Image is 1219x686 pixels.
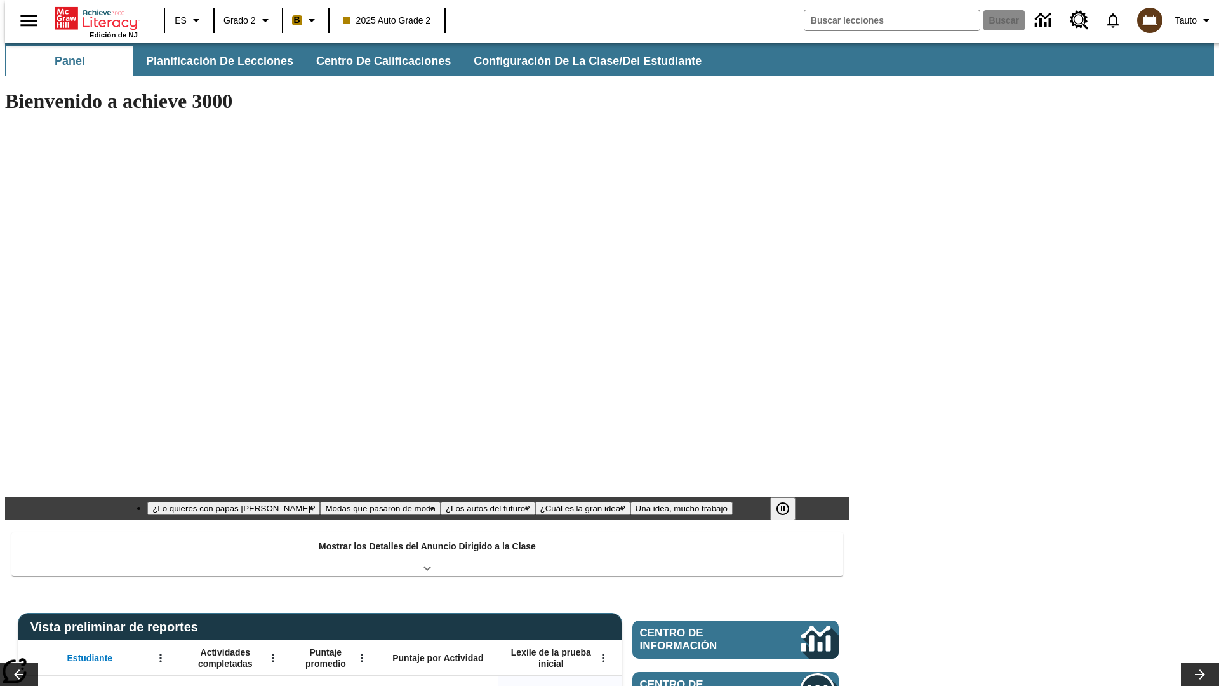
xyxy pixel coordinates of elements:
[183,647,267,669] span: Actividades completadas
[640,627,759,652] span: Centro de información
[770,497,796,520] button: Pausar
[67,652,113,664] span: Estudiante
[770,497,808,520] div: Pausar
[804,10,980,30] input: Buscar campo
[6,46,133,76] button: Panel
[441,502,535,515] button: Diapositiva 3 ¿Los autos del futuro?
[320,502,440,515] button: Diapositiva 2 Modas que pasaron de moda
[463,46,712,76] button: Configuración de la clase/del estudiante
[55,4,138,39] div: Portada
[505,647,597,669] span: Lexile de la prueba inicial
[1096,4,1129,37] a: Notificaciones
[392,652,483,664] span: Puntaje por Actividad
[30,620,204,635] span: Vista preliminar de reportes
[352,649,371,668] button: Abrir menú
[1137,8,1162,33] img: avatar image
[147,502,320,515] button: Diapositiva 1 ¿Lo quieres con papas fritas?
[319,540,536,553] p: Mostrar los Detalles del Anuncio Dirigido a la Clase
[630,502,733,515] button: Diapositiva 5 Una idea, mucho trabajo
[136,46,303,76] button: Planificación de lecciones
[151,649,170,668] button: Abrir menú
[1181,663,1219,686] button: Carrusel de lecciones, seguir
[294,12,300,28] span: B
[11,532,843,576] div: Mostrar los Detalles del Anuncio Dirigido a la Clase
[1062,3,1096,37] a: Centro de recursos, Se abrirá en una pestaña nueva.
[5,90,849,113] h1: Bienvenido a achieve 3000
[169,9,210,32] button: Lenguaje: ES, Selecciona un idioma
[306,46,461,76] button: Centro de calificaciones
[632,621,839,659] a: Centro de información
[535,502,630,515] button: Diapositiva 4 ¿Cuál es la gran idea?
[223,14,256,27] span: Grado 2
[1027,3,1062,38] a: Centro de información
[594,649,613,668] button: Abrir menú
[1170,9,1219,32] button: Perfil/Configuración
[90,31,138,39] span: Edición de NJ
[5,43,1214,76] div: Subbarra de navegación
[218,9,278,32] button: Grado: Grado 2, Elige un grado
[10,2,48,39] button: Abrir el menú lateral
[287,9,324,32] button: Boost El color de la clase es anaranjado claro. Cambiar el color de la clase.
[295,647,356,669] span: Puntaje promedio
[55,6,138,31] a: Portada
[5,46,713,76] div: Subbarra de navegación
[263,649,283,668] button: Abrir menú
[175,14,187,27] span: ES
[343,14,431,27] span: 2025 Auto Grade 2
[1175,14,1197,27] span: Tauto
[1129,4,1170,37] button: Escoja un nuevo avatar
